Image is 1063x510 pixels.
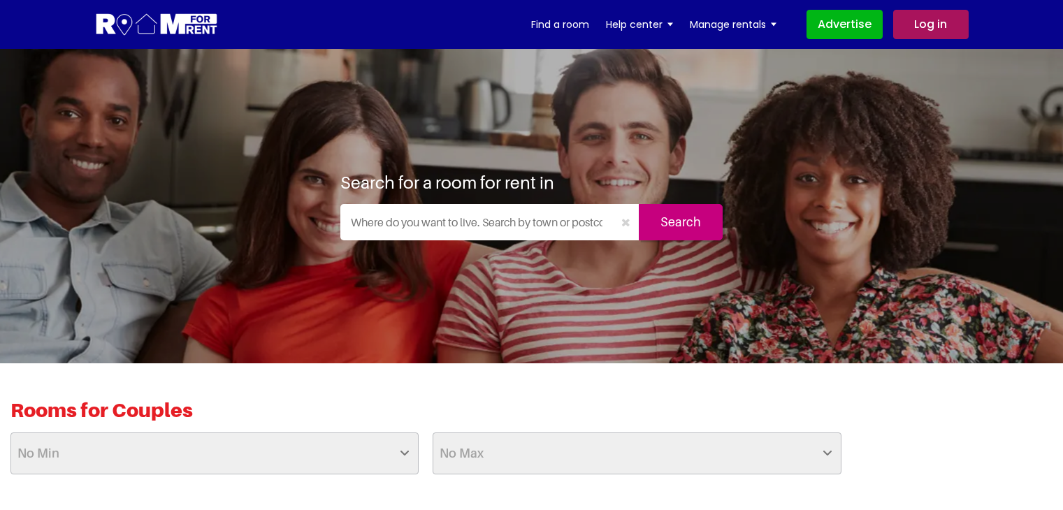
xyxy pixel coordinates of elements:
a: Manage rentals [690,14,776,35]
a: Help center [606,14,673,35]
h1: Search for a room for rent in [340,172,554,193]
a: Log in [893,10,969,39]
a: Advertise [807,10,883,39]
h2: Rooms for Couples [10,398,1053,432]
a: Find a room [531,14,589,35]
input: Search [639,204,723,240]
img: Logo for Room for Rent, featuring a welcoming design with a house icon and modern typography [95,12,219,38]
input: Where do you want to live. Search by town or postcode [340,204,614,240]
